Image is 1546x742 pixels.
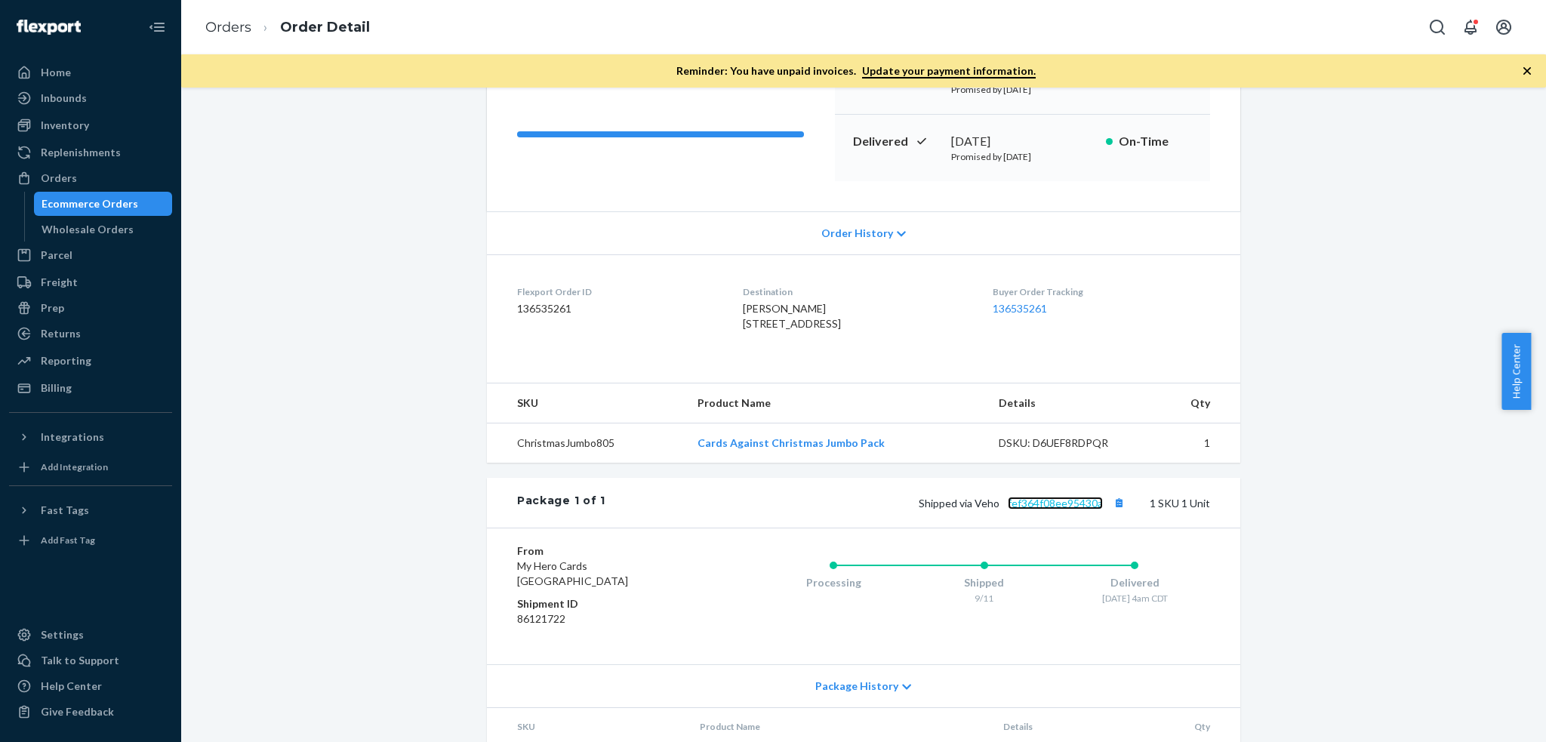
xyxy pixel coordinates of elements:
a: Inbounds [9,86,172,110]
button: Open account menu [1489,12,1519,42]
th: Qty [1152,383,1240,423]
div: [DATE] 4am CDT [1059,592,1210,605]
div: Processing [758,575,909,590]
dd: 86121722 [517,611,698,627]
div: Parcel [41,248,72,263]
div: Package 1 of 1 [517,493,605,513]
div: DSKU: D6UEF8RDPQR [999,436,1141,451]
span: Shipped via Veho [919,497,1129,510]
div: Add Fast Tag [41,534,95,546]
a: Cards Against Christmas Jumbo Pack [698,436,885,449]
a: Inventory [9,113,172,137]
a: Billing [9,376,172,400]
a: 136535261 [993,302,1047,315]
a: Orders [9,166,172,190]
a: Add Fast Tag [9,528,172,553]
div: Add Integration [41,460,108,473]
th: Product Name [685,383,986,423]
button: Give Feedback [9,700,172,724]
p: Reminder: You have unpaid invoices. [676,63,1036,79]
div: Inbounds [41,91,87,106]
img: Flexport logo [17,20,81,35]
a: Ecommerce Orders [34,192,173,216]
a: Home [9,60,172,85]
a: Reporting [9,349,172,373]
div: Home [41,65,71,80]
th: Details [987,383,1153,423]
span: Package History [815,679,898,694]
div: Talk to Support [41,653,119,668]
button: Integrations [9,425,172,449]
button: Copy tracking number [1109,493,1129,513]
div: Integrations [41,429,104,445]
p: Promised by [DATE] [951,83,1094,96]
button: Help Center [1501,333,1531,410]
dt: Shipment ID [517,596,698,611]
div: Orders [41,171,77,186]
button: Fast Tags [9,498,172,522]
a: Order Detail [280,19,370,35]
a: Wholesale Orders [34,217,173,242]
span: [PERSON_NAME] [STREET_ADDRESS] [743,302,841,330]
div: Fast Tags [41,503,89,518]
p: Promised by [DATE] [951,150,1094,163]
a: Add Integration [9,455,172,479]
dt: Buyer Order Tracking [993,285,1210,298]
div: Freight [41,275,78,290]
dt: From [517,543,698,559]
a: Freight [9,270,172,294]
p: On-Time [1119,133,1192,150]
a: Help Center [9,674,172,698]
th: SKU [487,383,685,423]
a: Update your payment information. [862,64,1036,79]
div: Reporting [41,353,91,368]
p: Delivered [853,133,939,150]
a: Talk to Support [9,648,172,673]
div: Billing [41,380,72,396]
span: Order History [821,226,893,241]
button: Close Navigation [142,12,172,42]
div: Wholesale Orders [42,222,134,237]
dt: Destination [743,285,968,298]
button: Open notifications [1455,12,1486,42]
ol: breadcrumbs [193,5,382,50]
div: 9/11 [909,592,1060,605]
dd: 136535261 [517,301,719,316]
div: Delivered [1059,575,1210,590]
span: My Hero Cards [GEOGRAPHIC_DATA] [517,559,628,587]
a: Parcel [9,243,172,267]
a: Returns [9,322,172,346]
div: Settings [41,627,84,642]
td: ChristmasJumbo805 [487,423,685,463]
div: Help Center [41,679,102,694]
a: Prep [9,296,172,320]
div: 1 SKU 1 Unit [605,493,1210,513]
a: fef364f08ee95430a [1008,497,1103,510]
dt: Flexport Order ID [517,285,719,298]
div: Ecommerce Orders [42,196,138,211]
div: Prep [41,300,64,316]
div: Shipped [909,575,1060,590]
a: Orders [205,19,251,35]
div: Give Feedback [41,704,114,719]
div: [DATE] [951,133,1094,150]
td: 1 [1152,423,1240,463]
div: Returns [41,326,81,341]
a: Replenishments [9,140,172,165]
a: Settings [9,623,172,647]
button: Open Search Box [1422,12,1452,42]
div: Replenishments [41,145,121,160]
div: Inventory [41,118,89,133]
